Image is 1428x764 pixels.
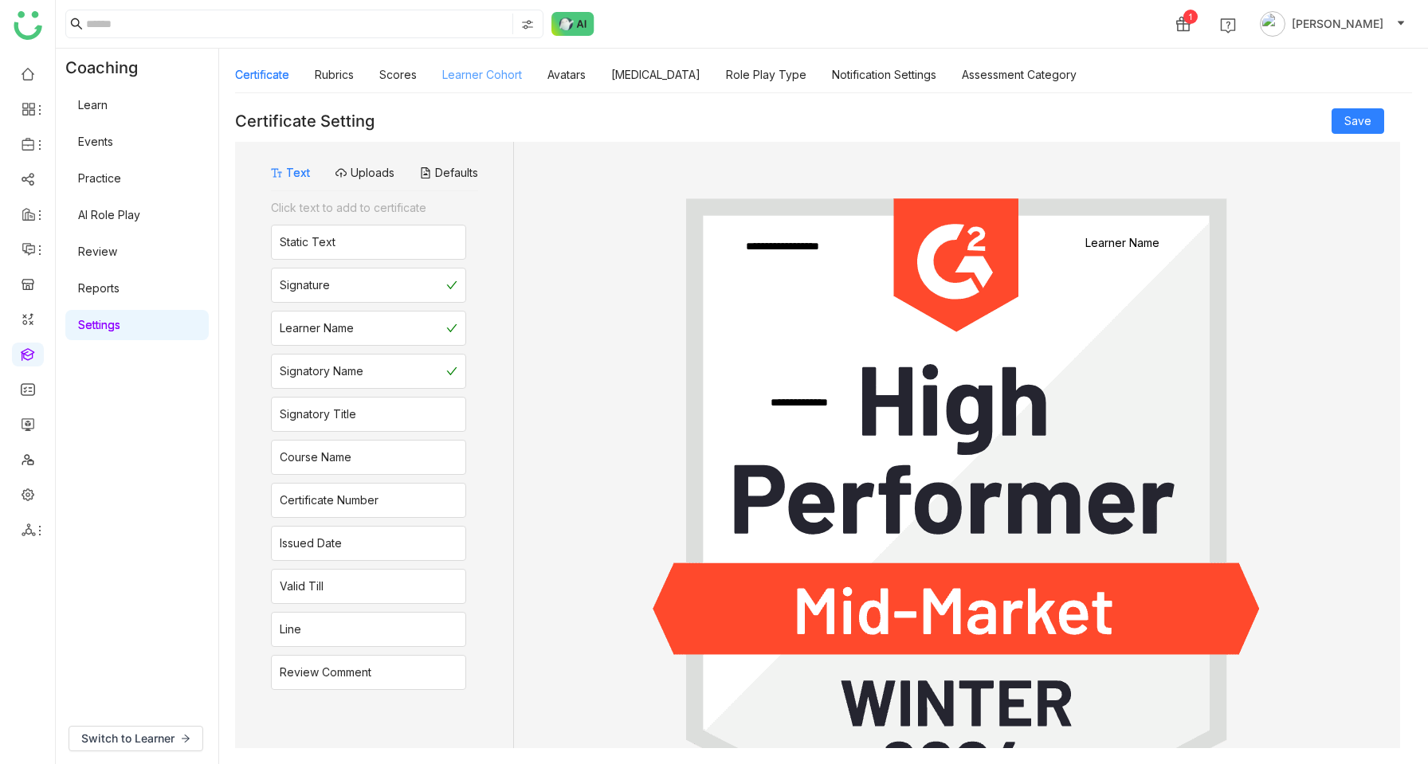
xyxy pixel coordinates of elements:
[280,233,335,251] div: Static Text
[271,164,310,182] button: Text
[1292,15,1383,33] span: [PERSON_NAME]
[611,68,700,81] a: [MEDICAL_DATA]
[379,68,417,81] a: Scores
[280,362,363,380] div: Signatory Name
[280,276,330,294] div: Signature
[1220,18,1236,33] img: help.svg
[1045,236,1199,249] gtmb-token-detail: Learner Name
[78,208,140,221] a: AI Role Play
[280,319,354,337] div: Learner Name
[78,171,121,185] a: Practice
[315,68,354,81] a: Rubrics
[280,578,324,595] div: Valid Till
[271,199,466,217] div: Click text to add to certificate
[235,112,375,131] div: Certificate Setting
[1344,112,1371,130] span: Save
[78,135,113,148] a: Events
[1332,108,1384,134] button: Save
[280,492,379,509] div: Certificate Number
[81,730,175,747] span: Switch to Learner
[78,98,108,112] a: Learn
[962,68,1077,81] a: Assessment Category
[14,11,42,40] img: logo
[78,281,120,295] a: Reports
[69,726,203,751] button: Switch to Learner
[280,621,301,638] div: Line
[78,318,120,331] a: Settings
[280,449,351,466] div: Course Name
[335,164,394,182] button: Uploads
[420,164,478,182] button: Defaults
[1260,11,1285,37] img: avatar
[78,245,117,258] a: Review
[235,68,289,81] a: Certificate
[551,12,594,36] img: ask-buddy-normal.svg
[280,664,371,681] div: Review Comment
[442,68,522,81] a: Learner Cohort
[521,18,534,31] img: search-type.svg
[726,68,806,81] a: Role Play Type
[832,68,936,81] a: Notification Settings
[1257,11,1409,37] button: [PERSON_NAME]
[56,49,162,87] div: Coaching
[280,406,356,423] div: Signatory Title
[280,535,342,552] div: Issued Date
[547,68,586,81] a: Avatars
[1183,10,1198,24] div: 1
